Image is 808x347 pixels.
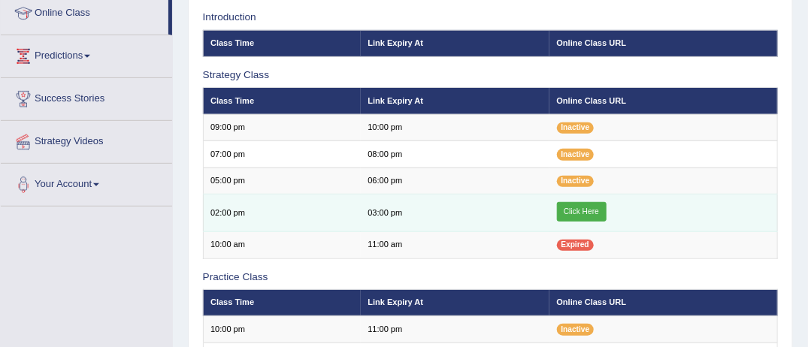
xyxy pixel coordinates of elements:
th: Link Expiry At [361,290,549,316]
a: Strategy Videos [1,121,172,158]
a: Success Stories [1,78,172,116]
td: 07:00 pm [203,141,361,167]
td: 11:00 am [361,232,549,258]
span: Inactive [557,149,595,160]
th: Class Time [203,88,361,114]
th: Online Class URL [549,290,778,316]
th: Online Class URL [549,88,778,114]
h3: Strategy Class [203,70,779,81]
th: Class Time [203,30,361,56]
th: Class Time [203,290,361,316]
td: 03:00 pm [361,195,549,232]
td: 11:00 pm [361,316,549,342]
a: Your Account [1,164,172,201]
th: Link Expiry At [361,88,549,114]
span: Inactive [557,324,595,335]
a: Predictions [1,35,172,73]
td: 10:00 pm [361,114,549,140]
h3: Introduction [203,12,779,23]
td: 09:00 pm [203,114,361,140]
h3: Practice Class [203,272,779,283]
span: Expired [557,240,594,251]
td: 02:00 pm [203,195,361,232]
span: Inactive [557,122,595,134]
th: Online Class URL [549,30,778,56]
td: 10:00 am [203,232,361,258]
span: Inactive [557,176,595,187]
td: 05:00 pm [203,167,361,194]
th: Link Expiry At [361,30,549,56]
td: 08:00 pm [361,141,549,167]
a: Click Here [557,202,607,222]
td: 10:00 pm [203,316,361,342]
td: 06:00 pm [361,167,549,194]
